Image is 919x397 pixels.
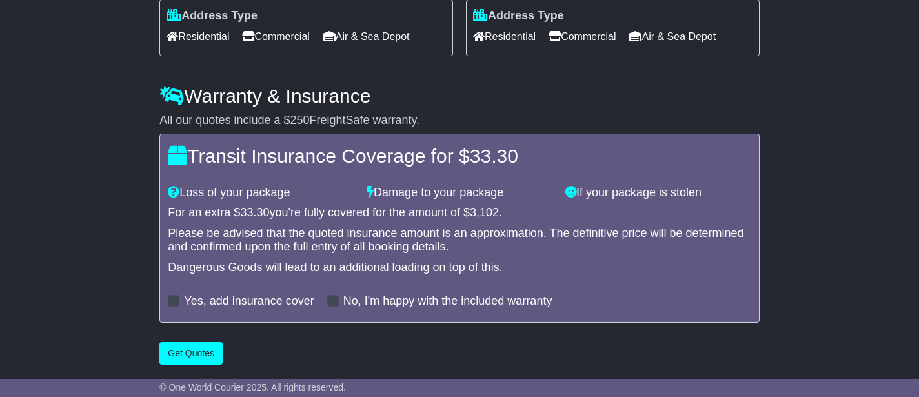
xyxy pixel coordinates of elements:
[159,342,223,365] button: Get Quotes
[559,186,758,200] div: If your package is stolen
[168,206,751,220] div: For an extra $ you're fully covered for the amount of $ .
[167,26,229,46] span: Residential
[161,186,360,200] div: Loss of your package
[473,9,564,23] label: Address Type
[360,186,559,200] div: Damage to your package
[159,114,759,128] div: All our quotes include a $ FreightSafe warranty.
[168,227,751,254] div: Please be advised that the quoted insurance amount is an approximation. The definitive price will...
[549,26,616,46] span: Commercial
[629,26,716,46] span: Air & Sea Depot
[168,145,751,167] h4: Transit Insurance Coverage for $
[470,206,499,219] span: 3,102
[242,26,309,46] span: Commercial
[343,294,552,309] label: No, I'm happy with the included warranty
[470,145,518,167] span: 33.30
[290,114,309,127] span: 250
[240,206,269,219] span: 33.30
[473,26,536,46] span: Residential
[184,294,314,309] label: Yes, add insurance cover
[168,261,751,275] div: Dangerous Goods will lead to an additional loading on top of this.
[323,26,410,46] span: Air & Sea Depot
[159,85,759,107] h4: Warranty & Insurance
[159,382,346,392] span: © One World Courier 2025. All rights reserved.
[167,9,258,23] label: Address Type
